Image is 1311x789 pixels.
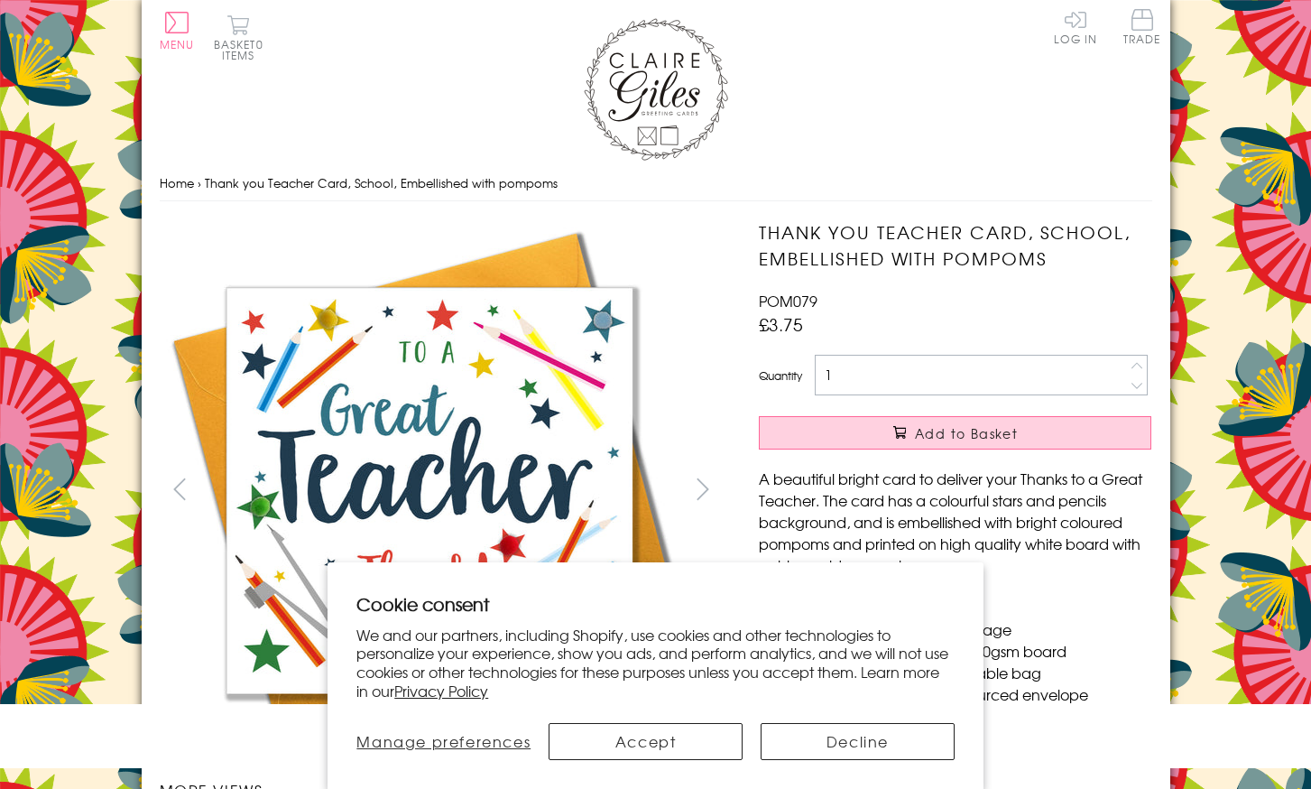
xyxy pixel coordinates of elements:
img: Thank you Teacher Card, School, Embellished with pompoms [159,219,700,761]
p: We and our partners, including Shopify, use cookies and other technologies to personalize your ex... [356,626,955,701]
button: Decline [761,723,955,760]
a: Home [160,174,194,191]
label: Quantity [759,367,802,384]
nav: breadcrumbs [160,165,1152,202]
button: next [682,469,723,509]
span: Trade [1123,9,1161,44]
span: POM079 [759,290,817,311]
h2: Cookie consent [356,591,955,617]
button: Add to Basket [759,416,1151,450]
span: › [198,174,201,191]
button: Menu [160,12,195,50]
a: Trade [1123,9,1161,48]
p: A beautiful bright card to deliver your Thanks to a Great Teacher. The card has a colourful stars... [759,468,1151,576]
span: Menu [160,36,195,52]
span: Add to Basket [915,424,1018,442]
h1: Thank you Teacher Card, School, Embellished with pompoms [759,219,1151,272]
span: 0 items [222,36,263,63]
button: prev [160,469,200,509]
span: Thank you Teacher Card, School, Embellished with pompoms [205,174,558,191]
span: £3.75 [759,311,803,337]
img: Claire Giles Greetings Cards [584,18,728,161]
a: Log In [1054,9,1097,44]
button: Manage preferences [356,723,531,760]
button: Basket0 items [214,14,263,60]
button: Accept [549,723,743,760]
img: Thank you Teacher Card, School, Embellished with pompoms [723,219,1264,701]
a: Privacy Policy [394,680,488,701]
span: Manage preferences [356,730,531,752]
